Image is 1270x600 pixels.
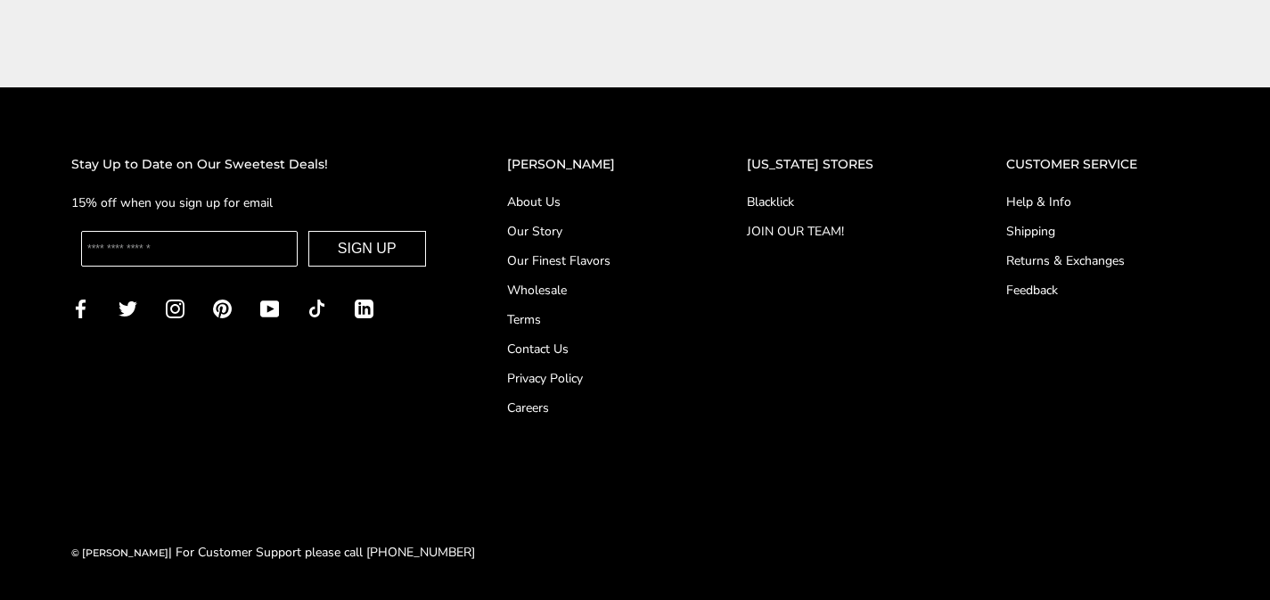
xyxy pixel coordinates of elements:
a: Returns & Exchanges [1006,251,1199,270]
a: Help & Info [1006,193,1199,211]
a: Feedback [1006,281,1199,300]
a: Our Finest Flavors [507,251,676,270]
a: Terms [507,310,676,329]
a: JOIN OUR TEAM! [747,222,935,241]
a: Instagram [166,298,184,318]
h2: [PERSON_NAME] [507,154,676,175]
a: Contact Us [507,340,676,358]
h2: CUSTOMER SERVICE [1006,154,1199,175]
a: Facebook [71,298,90,318]
a: Wholesale [507,281,676,300]
h2: [US_STATE] STORES [747,154,935,175]
a: Our Story [507,222,676,241]
p: 15% off when you sign up for email [71,193,436,213]
a: Pinterest [213,298,232,318]
a: TikTok [307,298,326,318]
a: YouTube [260,298,279,318]
a: Blacklick [747,193,935,211]
input: Enter your email [81,231,298,267]
div: | For Customer Support please call [PHONE_NUMBER] [71,542,475,563]
button: SIGN UP [308,231,426,267]
a: Twitter [119,298,137,318]
a: Privacy Policy [507,369,676,388]
a: About Us [507,193,676,211]
a: Shipping [1006,222,1199,241]
a: Careers [507,399,676,417]
a: LinkedIn [355,298,373,318]
iframe: Sign Up via Text for Offers [14,532,184,586]
h2: Stay Up to Date on Our Sweetest Deals! [71,154,436,175]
